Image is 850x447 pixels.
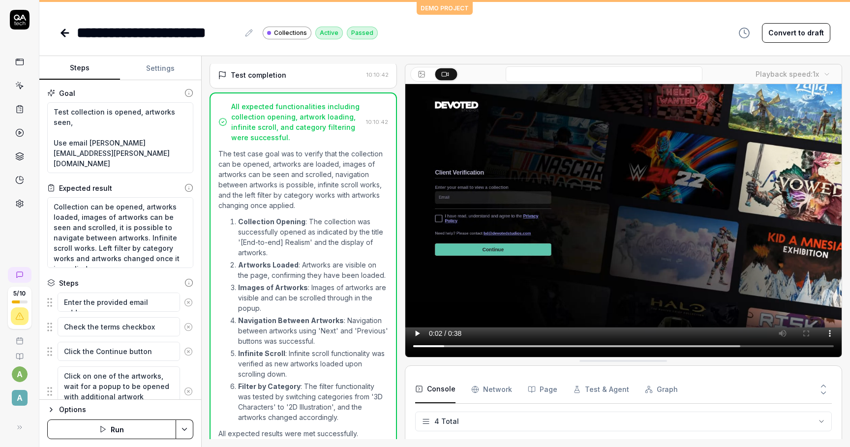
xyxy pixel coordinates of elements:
p: : Images of artworks are visible and can be scrolled through in the popup. [238,282,388,313]
div: Test completion [231,70,286,80]
a: Book a call with us [4,329,35,345]
p: : Navigation between artworks using 'Next' and 'Previous' buttons was successful. [238,315,388,346]
div: Active [315,27,343,39]
strong: Navigation Between Artworks [238,316,344,325]
p: All expected results were met successfully. [218,428,388,439]
button: Graph [645,376,678,403]
span: A [12,390,28,406]
time: 10:10:42 [366,71,389,78]
button: Settings [120,57,201,80]
button: Convert to draft [762,23,830,43]
p: : The collection was successfully opened as indicated by the title '[End-to-end] Realism' and the... [238,216,388,258]
button: Options [47,404,193,416]
div: All expected functionalities including collection opening, artwork loading, infinite scroll, and ... [231,101,362,143]
button: Remove step [180,317,197,337]
button: Test & Agent [573,376,629,403]
div: Goal [59,88,75,98]
div: Suggestions [47,292,193,313]
div: Suggestions [47,366,193,417]
span: 5 / 10 [13,291,26,297]
strong: Filter by Category [238,382,301,390]
a: New conversation [8,267,31,283]
button: Remove step [180,382,197,401]
button: A [4,382,35,408]
div: Playback speed: [756,69,819,79]
div: Expected result [59,183,112,193]
strong: Artworks Loaded [238,261,299,269]
div: Suggestions [47,341,193,362]
strong: Collection Opening [238,217,305,226]
button: Steps [39,57,120,80]
button: a [12,366,28,382]
strong: Infinite Scroll [238,349,285,358]
button: Remove step [180,342,197,361]
p: The test case goal was to verify that the collection can be opened, artworks are loaded, images o... [218,149,388,210]
p: : Infinite scroll functionality was verified as new artworks loaded upon scrolling down. [238,348,388,379]
strong: Images of Artworks [238,283,308,292]
div: Passed [347,27,378,39]
button: Page [528,376,557,403]
p: : The filter functionality was tested by switching categories from '3D Characters' to '2D Illustr... [238,381,388,422]
button: Run [47,419,176,439]
button: Network [471,376,512,403]
p: : Artworks are visible on the page, confirming they have been loaded. [238,260,388,280]
button: Remove step [180,293,197,312]
button: View version history [732,23,756,43]
span: Collections [274,29,307,37]
time: 10:10:42 [366,119,388,125]
div: Steps [59,278,79,288]
a: Collections [263,26,311,39]
button: Console [415,376,455,403]
div: Options [59,404,193,416]
a: Documentation [4,345,35,360]
div: Suggestions [47,317,193,337]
